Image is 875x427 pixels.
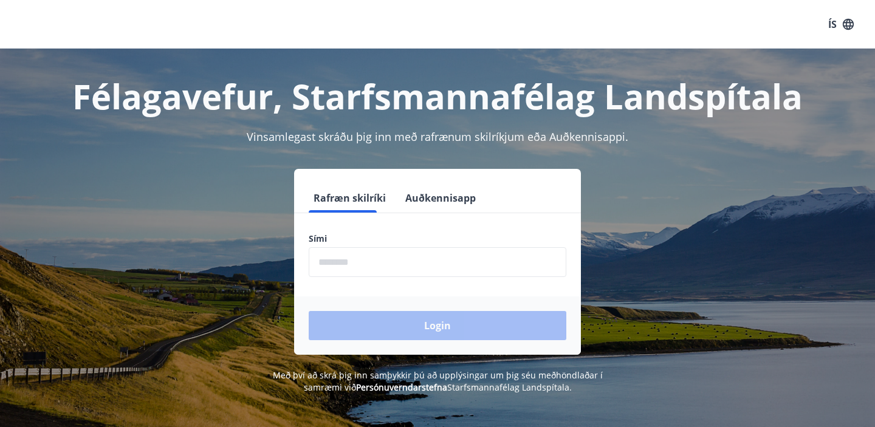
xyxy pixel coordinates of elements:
[309,183,391,213] button: Rafræn skilríki
[356,381,447,393] a: Persónuverndarstefna
[247,129,628,144] span: Vinsamlegast skráðu þig inn með rafrænum skilríkjum eða Auðkennisappi.
[400,183,481,213] button: Auðkennisapp
[273,369,603,393] span: Með því að skrá þig inn samþykkir þú að upplýsingar um þig séu meðhöndlaðar í samræmi við Starfsm...
[822,13,860,35] button: ÍS
[15,73,860,119] h1: Félagavefur, Starfsmannafélag Landspítala
[309,233,566,245] label: Sími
